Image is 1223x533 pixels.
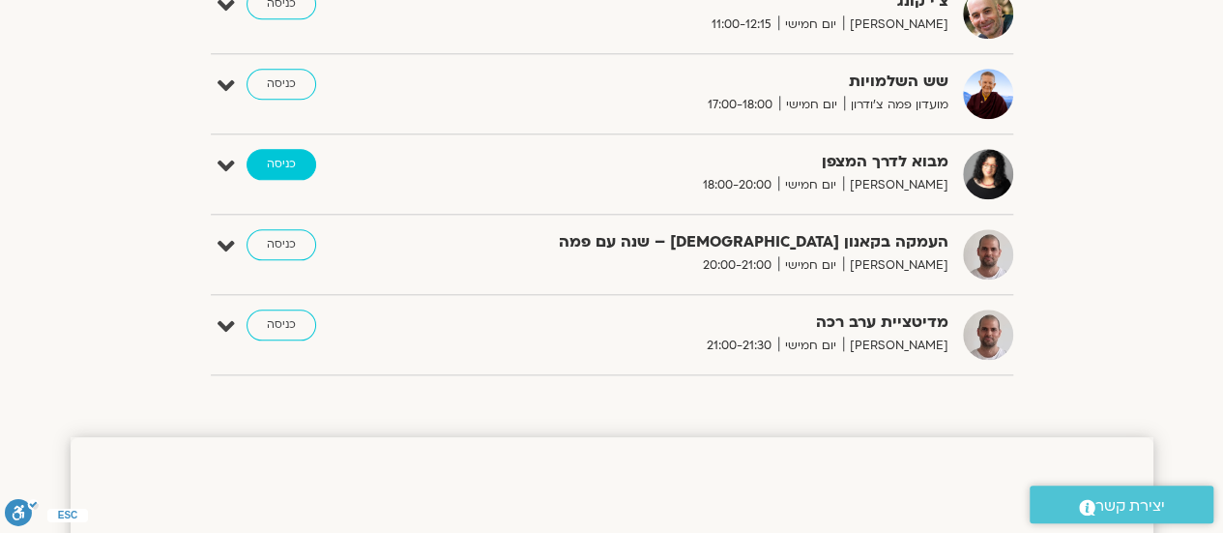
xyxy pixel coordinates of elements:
[475,149,948,175] strong: מבוא לדרך המצפן
[700,336,778,356] span: 21:00-21:30
[778,15,843,35] span: יום חמישי
[705,15,778,35] span: 11:00-12:15
[701,95,779,115] span: 17:00-18:00
[844,95,948,115] span: מועדון פמה צ'ודרון
[843,175,948,195] span: [PERSON_NAME]
[778,175,843,195] span: יום חמישי
[778,255,843,276] span: יום חמישי
[843,336,948,356] span: [PERSON_NAME]
[696,255,778,276] span: 20:00-21:00
[779,95,844,115] span: יום חמישי
[1030,486,1213,523] a: יצירת קשר
[247,229,316,260] a: כניסה
[247,149,316,180] a: כניסה
[1095,493,1165,519] span: יצירת קשר
[247,310,316,341] a: כניסה
[778,336,843,356] span: יום חמישי
[843,15,948,35] span: [PERSON_NAME]
[247,69,316,100] a: כניסה
[475,229,948,255] strong: העמקה בקאנון [DEMOGRAPHIC_DATA] – שנה עם פמה
[475,310,948,336] strong: מדיטציית ערב רכה
[843,255,948,276] span: [PERSON_NAME]
[696,175,778,195] span: 18:00-20:00
[475,69,948,95] strong: שש השלמויות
